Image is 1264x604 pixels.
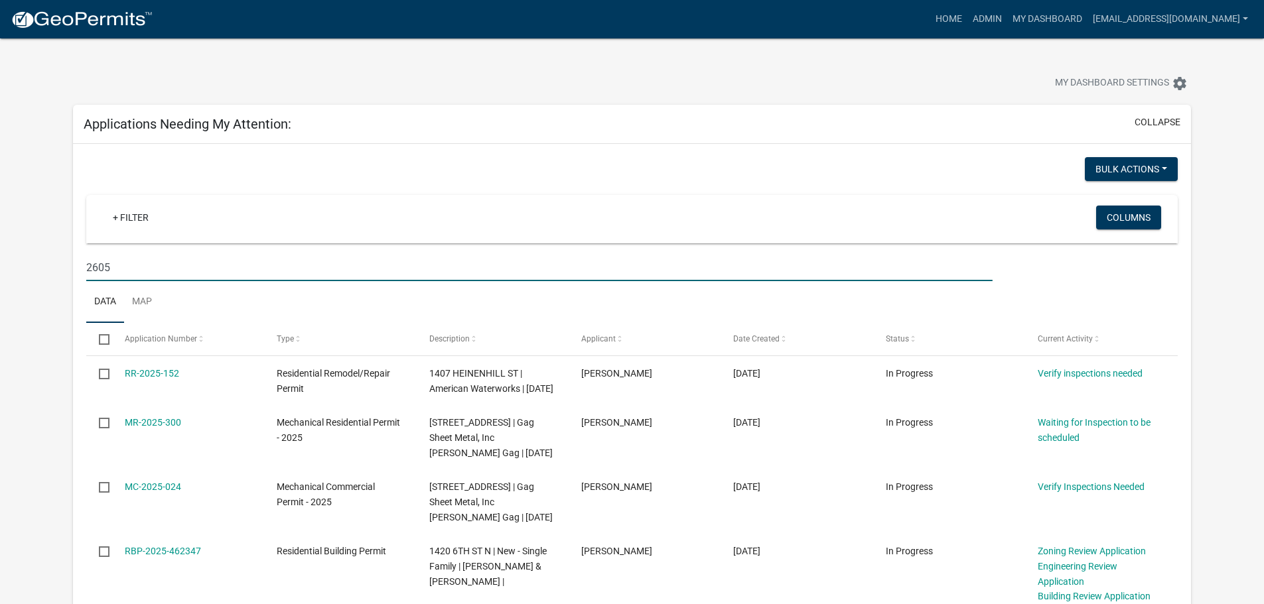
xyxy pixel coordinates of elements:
span: Date Created [733,334,780,343]
span: Description [429,334,470,343]
span: 08/12/2025 [733,368,760,379]
a: My Dashboard [1007,7,1088,32]
span: Mechanical Residential Permit - 2025 [277,417,400,443]
button: My Dashboard Settingssettings [1044,70,1198,96]
a: RBP-2025-462347 [125,546,201,556]
h5: Applications Needing My Attention: [84,116,291,132]
a: + Filter [102,206,159,229]
span: Dan Gag [581,417,652,428]
span: In Progress [886,546,933,556]
a: Verify inspections needed [1038,368,1143,379]
i: settings [1172,76,1188,91]
datatable-header-cell: Type [264,323,416,355]
datatable-header-cell: Current Activity [1025,323,1177,355]
button: Columns [1096,206,1161,229]
span: Application Number [125,334,197,343]
datatable-header-cell: Status [873,323,1025,355]
span: Applicant [581,334,616,343]
button: collapse [1135,115,1180,129]
span: Dan Gag [581,481,652,492]
a: Verify Inspections Needed [1038,481,1145,492]
button: Bulk Actions [1085,157,1178,181]
span: 1627 BROADWAY ST S | Gag Sheet Metal, Inc Dan Gag | 08/11/2025 [429,481,553,522]
span: Mike [581,546,652,556]
a: Waiting for Inspection to be scheduled [1038,417,1151,443]
span: Mechanical Commercial Permit - 2025 [277,481,375,507]
datatable-header-cell: Date Created [721,323,873,355]
span: 08/11/2025 [733,481,760,492]
span: In Progress [886,417,933,428]
a: Data [86,281,124,324]
span: 1420 6TH ST N | New - Single Family | AARON & SARAH DOLAN | [429,546,547,587]
span: My Dashboard Settings [1055,76,1169,91]
a: Zoning Review Application [1038,546,1146,556]
span: 08/11/2025 [733,546,760,556]
a: MR-2025-300 [125,417,181,428]
datatable-header-cell: Application Number [112,323,264,355]
a: Admin [967,7,1007,32]
input: Search for applications [86,254,992,281]
a: Building Review Application [1038,591,1151,601]
span: 1407 HEINENHILL ST | American Waterworks | 09/15/2025 [429,368,553,394]
span: In Progress [886,368,933,379]
datatable-header-cell: Select [86,323,111,355]
span: In Progress [886,481,933,492]
span: 08/11/2025 [733,417,760,428]
a: Map [124,281,160,324]
datatable-header-cell: Applicant [569,323,721,355]
a: MC-2025-024 [125,481,181,492]
span: Current Activity [1038,334,1093,343]
span: Type [277,334,294,343]
span: Joslyn Erickson [581,368,652,379]
span: 816 JEFFERSON ST S | Gag Sheet Metal, Inc Dan Gag | 08/04/2025 [429,417,553,458]
span: Status [886,334,909,343]
a: Engineering Review Application [1038,561,1117,587]
span: Residential Building Permit [277,546,386,556]
span: Residential Remodel/Repair Permit [277,368,390,394]
a: [EMAIL_ADDRESS][DOMAIN_NAME] [1088,7,1253,32]
a: RR-2025-152 [125,368,179,379]
datatable-header-cell: Description [416,323,568,355]
a: Home [930,7,967,32]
